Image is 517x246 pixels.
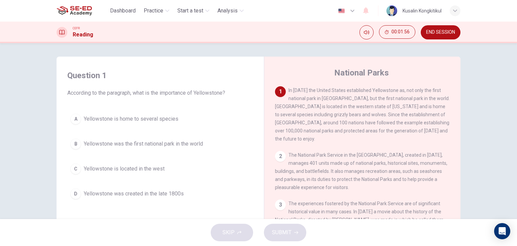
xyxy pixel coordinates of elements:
[70,139,81,149] div: B
[57,4,107,18] a: SE-ED Academy logo
[84,115,178,123] span: Yellowstone is home to several species
[334,67,389,78] h4: National Parks
[70,163,81,174] div: C
[67,111,253,127] button: AYellowstone is home to several species
[337,8,346,13] img: en
[421,25,460,39] button: END SESSION
[275,86,286,97] div: 1
[67,70,253,81] h4: Question 1
[67,160,253,177] button: CYellowstone is located in the west
[275,88,450,142] span: In [DATE] the United States established Yellowstone as, not only the first national park in [GEOG...
[426,30,455,35] span: END SESSION
[84,140,203,148] span: Yellowstone was the first national park in the world
[73,26,80,31] span: CEFR
[144,7,163,15] span: Practice
[217,7,238,15] span: Analysis
[275,152,447,190] span: The National Park Service in the [GEOGRAPHIC_DATA], created in [DATE], manages 401 units made up ...
[57,4,92,18] img: SE-ED Academy logo
[275,199,286,210] div: 3
[141,5,172,17] button: Practice
[215,5,246,17] button: Analysis
[110,7,136,15] span: Dashboard
[70,114,81,124] div: A
[107,5,138,17] button: Dashboard
[67,185,253,202] button: DYellowstone was created in the late 1800s
[73,31,93,39] h1: Reading
[403,7,442,15] div: Kusalin Kongkitikul
[379,25,415,39] button: 00:01:56
[84,165,165,173] span: Yellowstone is located in the west
[494,223,510,239] div: Open Intercom Messenger
[177,7,203,15] span: Start a test
[67,135,253,152] button: BYellowstone was the first national park in the world
[175,5,212,17] button: Start a test
[359,25,374,39] div: Mute
[275,151,286,162] div: 2
[67,89,253,97] span: According to the paragraph, what is the importance of Yellowstone?
[379,25,415,39] div: Hide
[391,29,410,35] span: 00:01:56
[386,5,397,16] img: Profile picture
[84,190,184,198] span: Yellowstone was created in the late 1800s
[70,188,81,199] div: D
